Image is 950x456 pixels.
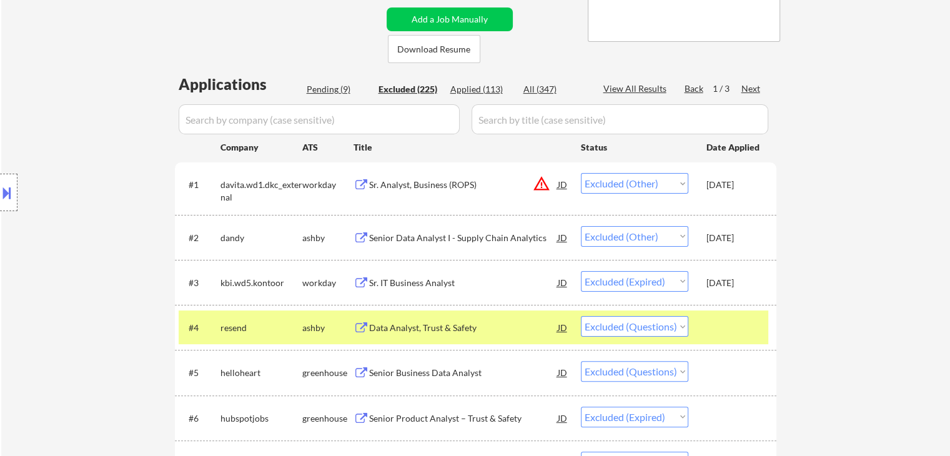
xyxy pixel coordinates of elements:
[220,179,302,203] div: davita.wd1.dkc_external
[706,232,761,244] div: [DATE]
[557,173,569,196] div: JD
[741,82,761,95] div: Next
[450,83,513,96] div: Applied (113)
[189,367,210,379] div: #5
[533,175,550,192] button: warning_amber
[220,141,302,154] div: Company
[369,232,558,244] div: Senior Data Analyst I - Supply Chain Analytics
[189,322,210,334] div: #4
[713,82,741,95] div: 1 / 3
[220,277,302,289] div: kbi.wd5.kontoor
[369,367,558,379] div: Senior Business Data Analyst
[557,271,569,294] div: JD
[581,136,688,158] div: Status
[307,83,369,96] div: Pending (9)
[369,322,558,334] div: Data Analyst, Trust & Safety
[557,407,569,429] div: JD
[302,367,354,379] div: greenhouse
[472,104,768,134] input: Search by title (case sensitive)
[557,316,569,339] div: JD
[179,104,460,134] input: Search by company (case sensitive)
[220,232,302,244] div: dandy
[302,322,354,334] div: ashby
[369,179,558,191] div: Sr. Analyst, Business (ROPS)
[379,83,441,96] div: Excluded (225)
[523,83,586,96] div: All (347)
[557,361,569,384] div: JD
[220,322,302,334] div: resend
[387,7,513,31] button: Add a Job Manually
[706,141,761,154] div: Date Applied
[302,141,354,154] div: ATS
[557,226,569,249] div: JD
[706,179,761,191] div: [DATE]
[706,277,761,289] div: [DATE]
[369,277,558,289] div: Sr. IT Business Analyst
[369,412,558,425] div: Senior Product Analyst – Trust & Safety
[302,179,354,191] div: workday
[179,77,302,92] div: Applications
[388,35,480,63] button: Download Resume
[220,367,302,379] div: helloheart
[354,141,569,154] div: Title
[189,412,210,425] div: #6
[302,277,354,289] div: workday
[685,82,705,95] div: Back
[220,412,302,425] div: hubspotjobs
[302,412,354,425] div: greenhouse
[603,82,670,95] div: View All Results
[302,232,354,244] div: ashby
